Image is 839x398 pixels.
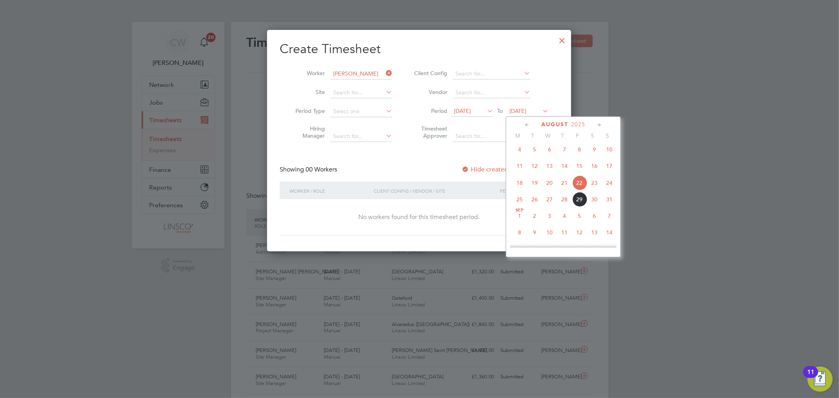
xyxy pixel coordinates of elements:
[572,158,587,173] span: 15
[602,208,617,223] span: 7
[288,182,372,200] div: Worker / Role
[557,142,572,157] span: 7
[527,142,542,157] span: 5
[587,208,602,223] span: 6
[495,106,505,116] span: To
[587,142,602,157] span: 9
[542,241,557,256] span: 17
[557,192,572,207] span: 28
[453,131,530,142] input: Search for...
[602,192,617,207] span: 31
[290,107,325,114] label: Period Type
[498,182,551,200] div: Period
[585,132,600,139] span: S
[572,208,587,223] span: 5
[330,87,392,98] input: Search for...
[602,158,617,173] span: 17
[587,175,602,190] span: 23
[412,70,447,77] label: Client Config
[527,158,542,173] span: 12
[557,241,572,256] span: 18
[290,88,325,96] label: Site
[587,241,602,256] span: 20
[525,132,540,139] span: T
[527,175,542,190] span: 19
[509,107,526,114] span: [DATE]
[572,142,587,157] span: 8
[512,208,527,212] span: Sep
[602,225,617,240] span: 14
[572,192,587,207] span: 29
[527,225,542,240] span: 9
[527,241,542,256] span: 16
[542,142,557,157] span: 6
[454,107,471,114] span: [DATE]
[572,175,587,190] span: 22
[571,121,585,128] span: 2025
[290,125,325,139] label: Hiring Manager
[330,131,392,142] input: Search for...
[510,132,525,139] span: M
[808,367,833,392] button: Open Resource Center, 11 new notifications
[587,225,602,240] span: 13
[412,125,447,139] label: Timesheet Approver
[600,132,615,139] span: S
[557,175,572,190] span: 21
[512,225,527,240] span: 8
[512,241,527,256] span: 15
[512,142,527,157] span: 4
[541,121,568,128] span: August
[587,158,602,173] span: 16
[330,68,392,79] input: Search for...
[527,192,542,207] span: 26
[512,175,527,190] span: 18
[288,213,551,221] div: No workers found for this timesheet period.
[527,208,542,223] span: 2
[412,107,447,114] label: Period
[570,132,585,139] span: F
[557,225,572,240] span: 11
[512,158,527,173] span: 11
[453,68,530,79] input: Search for...
[542,192,557,207] span: 27
[542,175,557,190] span: 20
[461,166,541,173] label: Hide created timesheets
[542,208,557,223] span: 3
[555,132,570,139] span: T
[542,225,557,240] span: 10
[602,175,617,190] span: 24
[572,225,587,240] span: 12
[587,192,602,207] span: 30
[306,166,337,173] span: 00 Workers
[512,192,527,207] span: 25
[807,372,814,382] div: 11
[540,132,555,139] span: W
[542,158,557,173] span: 13
[280,166,339,174] div: Showing
[602,241,617,256] span: 21
[330,106,392,117] input: Select one
[602,142,617,157] span: 10
[557,208,572,223] span: 4
[453,87,530,98] input: Search for...
[372,182,498,200] div: Client Config / Vendor / Site
[557,158,572,173] span: 14
[412,88,447,96] label: Vendor
[572,241,587,256] span: 19
[512,208,527,223] span: 1
[290,70,325,77] label: Worker
[280,41,559,57] h2: Create Timesheet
